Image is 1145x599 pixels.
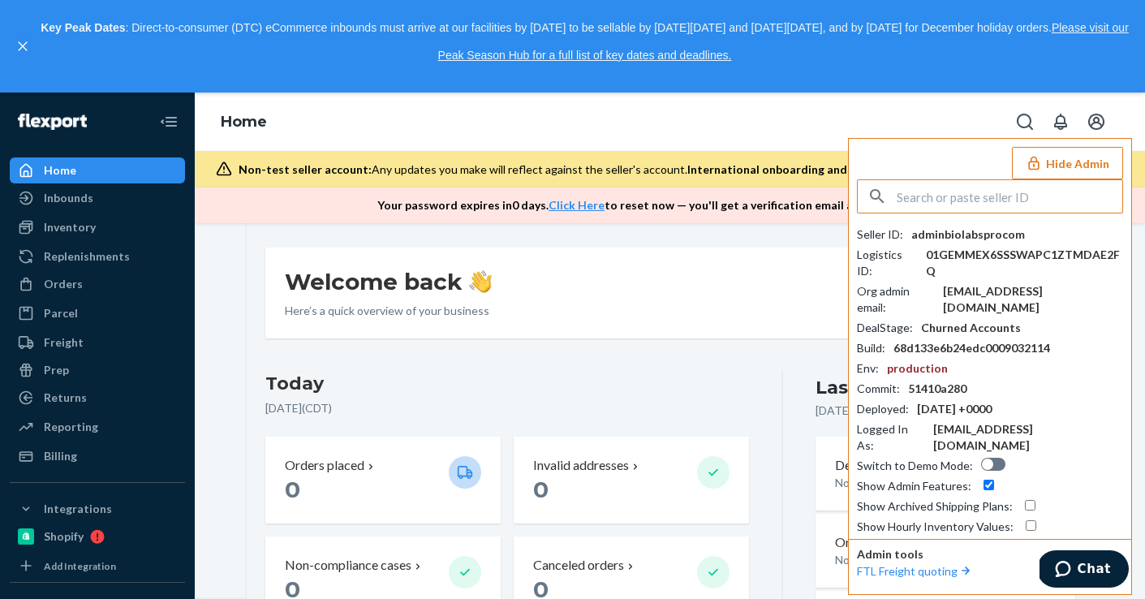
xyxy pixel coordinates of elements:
div: Env : [857,360,879,377]
a: Home [221,113,267,131]
div: [EMAIL_ADDRESS][DOMAIN_NAME] [933,421,1123,454]
img: Flexport logo [18,114,87,130]
div: Show Archived Shipping Plans : [857,498,1013,515]
div: Billing [44,448,77,464]
img: hand-wave emoji [469,270,492,293]
a: Reporting [10,414,185,440]
span: 0 [533,476,549,503]
a: Freight [10,330,185,356]
a: Inbounds [10,185,185,211]
p: No orders available for this selection [835,552,1055,568]
a: Click Here [549,198,605,212]
p: Your password expires in 0 days . to reset now — you'll get a verification email and be logged out. [377,197,946,213]
a: Inventory [10,214,185,240]
a: Shopify [10,524,185,549]
h3: Today [265,371,750,397]
span: International onboarding and inbounding may not work during impersonation. [687,162,1108,176]
div: Build : [857,340,885,356]
a: Billing [10,443,185,469]
a: Please visit our Peak Season Hub for a full list of key dates and deadlines. [438,21,1129,62]
a: Home [10,157,185,183]
div: Home [44,162,76,179]
div: Show Admin Features : [857,478,971,494]
div: 01GEMMEX6SSSWAPC1ZTMDAE2FQ [926,247,1123,279]
div: Orders [44,276,83,292]
div: Churned Accounts [921,320,1021,336]
p: Invalid addresses [533,456,629,475]
button: close, [15,38,31,54]
div: [DATE] +0000 [917,401,992,417]
div: Returns [44,390,87,406]
div: Inventory [44,219,96,235]
a: Prep [10,357,185,383]
div: 68d133e6b24edc0009032114 [893,340,1050,356]
a: Replenishments [10,243,185,269]
input: Search or paste seller ID [897,180,1122,213]
div: Replenishments [44,248,130,265]
iframe: Opens a widget where you can chat to one of our agents [1040,550,1129,591]
div: Commit : [857,381,900,397]
div: Prep [44,362,69,378]
button: Delivered orders [835,456,941,475]
div: adminbiolabsprocom [911,226,1025,243]
div: Switch to Demo Mode : [857,458,973,474]
a: Returns [10,385,185,411]
button: Integrations [10,496,185,522]
div: 51410a280 [908,381,966,397]
p: [DATE] ( CDT ) [265,400,750,416]
button: Orders placed 0 [265,437,501,524]
p: Here’s a quick overview of your business [285,303,492,319]
div: Org admin email : [857,283,935,316]
div: Logged In As : [857,421,925,454]
div: DealStage : [857,320,913,336]
div: Seller ID : [857,226,903,243]
button: Open Search Box [1009,106,1041,138]
div: Last 30 days [816,375,934,400]
span: Non-test seller account: [239,162,372,176]
a: Parcel [10,300,185,326]
p: Orders placed [285,456,364,475]
button: Open account menu [1080,106,1113,138]
p: Non-compliance cases [285,556,411,575]
div: Parcel [44,305,78,321]
ol: breadcrumbs [208,99,280,146]
a: Orders [10,271,185,297]
p: Canceled orders [533,556,624,575]
h1: Welcome back [285,267,492,296]
button: Invalid addresses 0 [514,437,749,524]
p: [DATE] - [DATE] ( CDT ) [816,403,928,419]
strong: Key Peak Dates [41,21,125,34]
a: Add Integration [10,556,185,575]
div: Freight [44,334,84,351]
span: 0 [285,476,300,503]
div: Shopify [44,528,84,545]
div: production [887,360,948,377]
p: No orders available for this selection [835,475,1055,491]
div: Integrations [44,501,112,517]
p: : Direct-to-consumer (DTC) eCommerce inbounds must arrive at our facilities by [DATE] to be sella... [39,15,1130,69]
div: Logistics ID : [857,247,918,279]
div: Show Hourly Inventory Values : [857,519,1014,535]
button: Hide Admin [1012,147,1123,179]
p: On-time shipping [835,533,932,552]
div: Any updates you make will reflect against the seller's account. [239,162,1108,178]
p: Admin tools [857,546,1123,562]
button: Open notifications [1044,106,1077,138]
div: Add Integration [44,559,116,573]
div: [EMAIL_ADDRESS][DOMAIN_NAME] [943,283,1123,316]
button: Close Navigation [153,106,185,138]
div: Deployed : [857,401,909,417]
div: Reporting [44,419,98,435]
div: Inbounds [44,190,93,206]
a: FTL Freight quoting [857,564,974,578]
